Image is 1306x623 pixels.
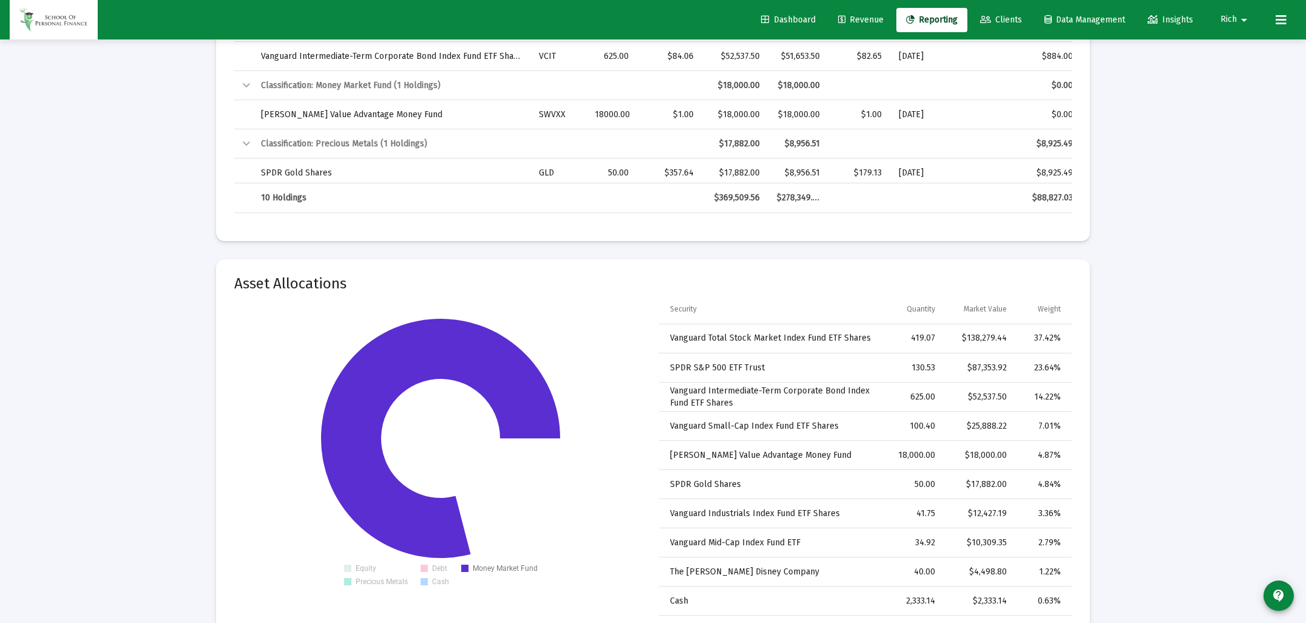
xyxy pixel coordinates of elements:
text: Precious Metals [356,577,408,586]
td: Vanguard Intermediate-Term Corporate Bond Index Fund ETF Shares [659,383,883,412]
div: 4.84% [1024,478,1061,491]
td: Classification: Precious Metals (1 Holdings) [252,129,702,158]
td: SPDR Gold Shares [252,158,530,188]
td: The [PERSON_NAME] Disney Company [659,557,883,587]
div: 7.01% [1024,420,1061,432]
td: $138,279.44 [944,324,1016,353]
div: 23.64% [1024,362,1061,374]
td: $2,333.14 [944,587,1016,616]
a: Reporting [896,8,967,32]
a: Revenue [828,8,893,32]
div: $88,827.03 [981,192,1073,204]
td: [PERSON_NAME] Value Advantage Money Fund [252,100,530,129]
td: 41.75 [883,499,944,528]
td: Vanguard Total Stock Market Index Fund ETF Shares [659,324,883,353]
td: Collapse [234,129,252,158]
div: $1.00 [837,109,882,121]
text: Debt [432,564,447,573]
td: $18,000.00 [944,441,1016,470]
div: 1.22% [1024,566,1061,578]
div: 50.00 [595,167,629,179]
td: 2,333.14 [883,587,944,616]
img: Dashboard [19,8,89,32]
div: Weight [1038,304,1061,314]
a: Dashboard [751,8,825,32]
div: Quantity [907,304,935,314]
td: Cash [659,587,883,616]
td: Vanguard Mid-Cap Index Fund ETF [659,528,883,557]
div: Data grid [659,294,1072,616]
div: $179.13 [837,167,882,179]
td: 40.00 [883,557,944,587]
td: Column Market Value [944,294,1016,324]
a: Insights [1138,8,1203,32]
td: $10,309.35 [944,528,1016,557]
td: 50.00 [883,470,944,499]
div: $0.00 [981,80,1073,92]
div: 2.79% [1024,537,1061,549]
div: $8,925.49 [981,138,1073,150]
td: 130.53 [883,353,944,383]
div: Security [670,304,697,314]
mat-icon: arrow_drop_down [1237,8,1251,32]
td: GLD [530,158,586,188]
text: Equity [356,564,376,573]
div: 10 Holdings [261,192,522,204]
div: $357.64 [646,167,693,179]
div: [DATE] [899,167,964,179]
div: $369,509.56 [711,192,760,204]
span: Rich [1220,15,1237,25]
div: 625.00 [595,50,629,63]
td: Column Weight [1015,294,1072,324]
div: $84.06 [646,50,693,63]
td: Classification: Money Market Fund (1 Holdings) [252,71,702,100]
div: $8,925.49 [981,167,1073,179]
div: $8,956.51 [777,167,819,179]
div: 14.22% [1024,391,1061,403]
div: $8,956.51 [777,138,819,150]
div: [DATE] [899,109,964,121]
div: $18,000.00 [777,109,819,121]
td: [PERSON_NAME] Value Advantage Money Fund [659,441,883,470]
div: [DATE] [899,50,964,63]
a: Clients [970,8,1032,32]
button: Rich [1206,7,1266,32]
div: 0.63% [1024,595,1061,607]
div: Market Value [964,304,1007,314]
div: 37.42% [1024,332,1061,344]
td: Vanguard Industrials Index Fund ETF Shares [659,499,883,528]
span: Clients [980,15,1022,25]
mat-card-title: Asset Allocations [234,277,347,290]
td: SWVXX [530,100,586,129]
td: VCIT [530,42,586,71]
td: 34.92 [883,528,944,557]
td: $12,427.19 [944,499,1016,528]
a: Data Management [1035,8,1135,32]
div: $82.65 [837,50,882,63]
td: $52,537.50 [944,383,1016,412]
td: Vanguard Small-Cap Index Fund ETF Shares [659,412,883,441]
span: Dashboard [761,15,816,25]
td: SPDR S&P 500 ETF Trust [659,353,883,383]
span: Insights [1148,15,1193,25]
div: 4.87% [1024,449,1061,461]
div: $18,000.00 [711,109,760,121]
td: $25,888.22 [944,412,1016,441]
td: 419.07 [883,324,944,353]
text: Cash [432,577,449,586]
div: $18,000.00 [711,80,760,92]
td: 100.40 [883,412,944,441]
div: $278,349.39 [777,192,819,204]
div: $0.00 [981,109,1073,121]
td: 625.00 [883,383,944,412]
td: Column Quantity [883,294,944,324]
td: $4,498.80 [944,557,1016,587]
div: $18,000.00 [777,80,819,92]
div: $17,882.00 [711,138,760,150]
span: Revenue [838,15,884,25]
td: Collapse [234,71,252,100]
div: $17,882.00 [711,167,760,179]
td: $87,353.92 [944,353,1016,383]
text: Money Market Fund [473,564,538,573]
div: $51,653.50 [777,50,819,63]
